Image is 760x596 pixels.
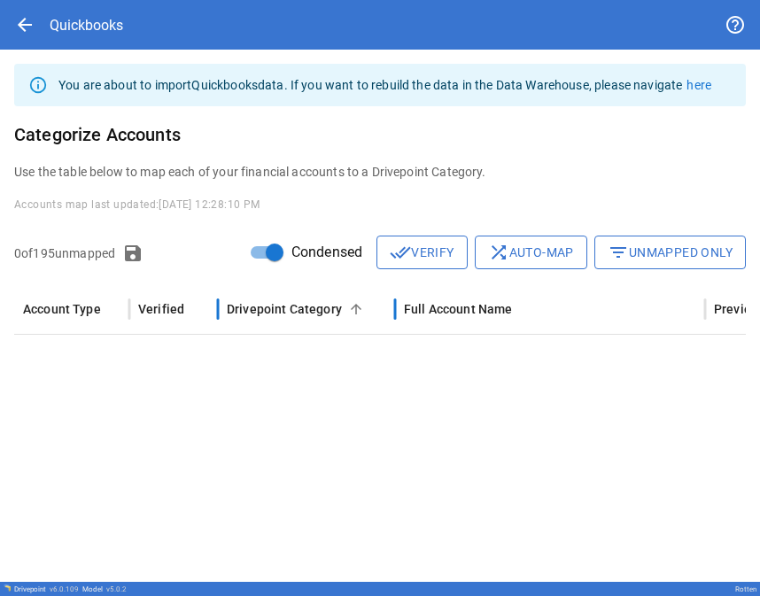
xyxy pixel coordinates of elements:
[50,17,123,34] div: Quickbooks
[376,236,467,269] button: Verify
[227,302,342,316] div: Drivepoint Category
[14,14,35,35] span: arrow_back
[14,198,260,211] span: Accounts map last updated: [DATE] 12:28:10 PM
[14,163,746,181] p: Use the table below to map each of your financial accounts to a Drivepoint Category.
[390,242,411,263] span: done_all
[686,78,711,92] a: here
[14,244,115,262] p: 0 of 195 unmapped
[404,302,513,316] div: Full Account Name
[14,120,746,149] h6: Categorize Accounts
[594,236,746,269] button: Unmapped Only
[4,584,11,592] img: Drivepoint
[14,585,79,593] div: Drivepoint
[488,242,509,263] span: shuffle
[23,302,101,316] div: Account Type
[50,585,79,593] span: v 6.0.109
[735,585,756,593] div: Rotten
[608,242,629,263] span: filter_list
[58,69,711,101] div: You are about to import Quickbooks data. If you want to rebuild the data in the Data Warehouse, p...
[106,585,127,593] span: v 5.0.2
[475,236,587,269] button: Auto-map
[138,302,184,316] div: Verified
[82,585,127,593] div: Model
[344,297,368,321] button: Sort
[291,242,362,263] span: Condensed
